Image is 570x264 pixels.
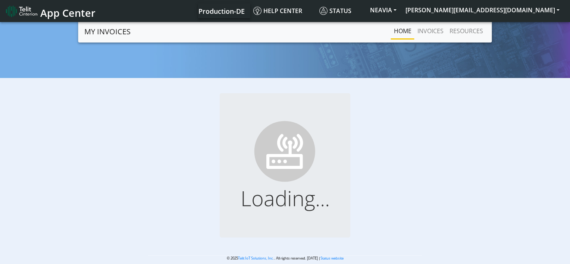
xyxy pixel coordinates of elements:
[232,186,338,211] h1: Loading...
[238,256,274,261] a: Telit IoT Solutions, Inc.
[6,3,94,19] a: App Center
[401,3,564,17] button: [PERSON_NAME][EMAIL_ADDRESS][DOMAIN_NAME]
[319,7,328,15] img: status.svg
[198,7,245,16] span: Production-DE
[391,23,414,38] a: Home
[6,5,37,17] img: logo-telit-cinterion-gw-new.png
[198,3,244,18] a: Your current platform instance
[447,23,486,38] a: RESOURCES
[320,256,344,261] a: Status website
[148,255,422,261] p: © 2025 . All rights reserved. [DATE] |
[366,3,401,17] button: NEAVIA
[316,3,366,18] a: Status
[40,6,95,20] span: App Center
[319,7,351,15] span: Status
[253,7,302,15] span: Help center
[253,7,261,15] img: knowledge.svg
[84,24,131,39] a: MY INVOICES
[250,3,316,18] a: Help center
[251,117,319,186] img: ...
[414,23,447,38] a: INVOICES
